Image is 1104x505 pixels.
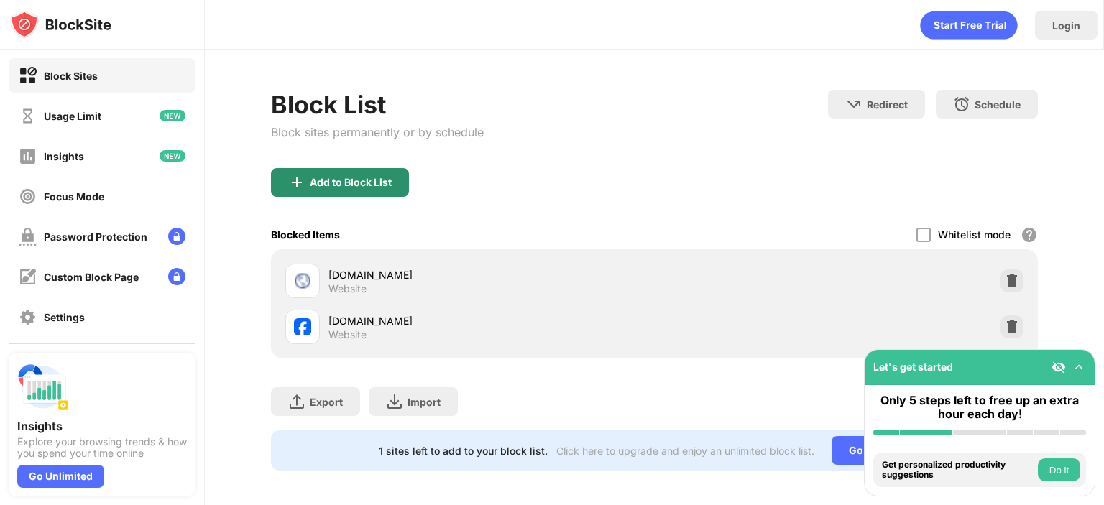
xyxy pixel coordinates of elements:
div: Password Protection [44,231,147,243]
div: [DOMAIN_NAME] [328,313,654,328]
img: push-insights.svg [17,361,69,413]
div: Only 5 steps left to free up an extra hour each day! [873,394,1086,421]
div: Block sites permanently or by schedule [271,125,484,139]
div: 1 sites left to add to your block list. [379,445,548,457]
div: [DOMAIN_NAME] [328,267,654,282]
div: Import [408,396,441,408]
img: new-icon.svg [160,110,185,121]
div: Add to Block List [310,177,392,188]
div: Login [1052,19,1080,32]
img: new-icon.svg [160,150,185,162]
img: focus-off.svg [19,187,37,205]
div: Whitelist mode [938,228,1011,241]
div: Blocked Items [271,228,340,241]
img: lock-menu.svg [168,228,185,245]
img: insights-off.svg [19,147,37,165]
div: Usage Limit [44,110,101,122]
div: Website [328,328,367,341]
div: Go Unlimited [17,465,104,488]
div: Focus Mode [44,190,104,203]
img: lock-menu.svg [168,268,185,285]
div: Explore your browsing trends & how you spend your time online [17,436,187,459]
button: Do it [1038,458,1080,481]
div: Block Sites [44,70,98,82]
div: Website [328,282,367,295]
img: settings-off.svg [19,308,37,326]
div: Redirect [867,98,908,111]
img: favicons [294,318,311,335]
div: animation [920,11,1018,40]
div: Go Unlimited [832,436,930,465]
img: customize-block-page-off.svg [19,268,37,286]
div: Custom Block Page [44,271,139,283]
img: eye-not-visible.svg [1052,360,1066,374]
div: Block List [271,90,484,119]
img: favicons [294,272,311,289]
img: logo-blocksite.svg [10,10,111,39]
div: Schedule [975,98,1021,111]
img: time-usage-off.svg [19,107,37,125]
img: password-protection-off.svg [19,228,37,246]
div: Insights [44,150,84,162]
div: Insights [17,419,187,433]
div: Let's get started [873,361,953,373]
img: omni-setup-toggle.svg [1072,360,1086,374]
div: Click here to upgrade and enjoy an unlimited block list. [556,445,814,457]
div: Settings [44,311,85,323]
div: Get personalized productivity suggestions [882,460,1034,481]
div: Export [310,396,343,408]
img: block-on.svg [19,67,37,85]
